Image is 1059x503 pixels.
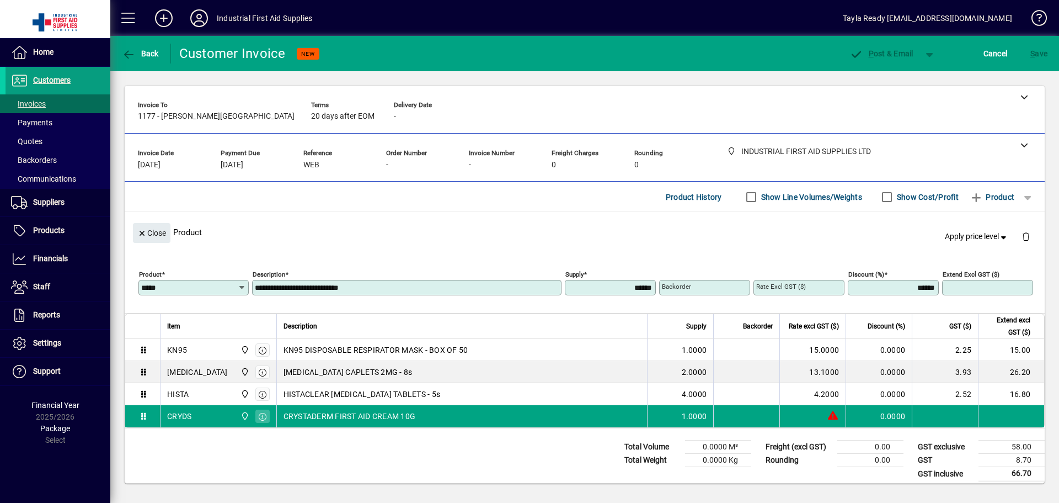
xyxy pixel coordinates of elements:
[1030,49,1035,58] span: S
[6,170,110,188] a: Communications
[756,283,806,290] mat-label: Rate excl GST ($)
[238,344,250,356] span: INDUSTRIAL FIRST AID SUPPLIES LTD
[33,282,50,291] span: Staff
[844,44,919,63] button: Post & Email
[125,212,1045,252] div: Product
[6,358,110,385] a: Support
[685,441,751,454] td: 0.0000 M³
[138,112,295,121] span: 1177 - [PERSON_NAME][GEOGRAPHIC_DATA]
[167,389,189,400] div: HISTA
[31,401,79,410] span: Financial Year
[217,9,312,27] div: Industrial First Aid Supplies
[238,410,250,422] span: INDUSTRIAL FIRST AID SUPPLIES LTD
[33,76,71,84] span: Customers
[146,8,181,28] button: Add
[6,39,110,66] a: Home
[846,383,912,405] td: 0.0000
[912,383,978,405] td: 2.52
[11,156,57,165] span: Backorders
[6,273,110,301] a: Staff
[940,227,1013,247] button: Apply price level
[978,454,1045,467] td: 8.70
[253,271,285,278] mat-label: Description
[619,441,685,454] td: Total Volume
[1030,45,1047,62] span: ave
[978,383,1044,405] td: 16.80
[1013,231,1039,241] app-page-header-button: Delete
[284,411,416,422] span: CRYSTADERM FIRST AID CREAM 10G
[33,47,54,56] span: Home
[167,320,180,332] span: Item
[661,187,726,207] button: Product History
[33,310,60,319] span: Reports
[284,345,468,356] span: KN95 DISPOSABLE RESPIRATOR MASK - BOX OF 50
[895,192,959,203] label: Show Cost/Profit
[137,224,166,242] span: Close
[6,113,110,132] a: Payments
[303,161,319,170] span: WEB
[981,44,1010,63] button: Cancel
[167,367,228,378] div: [MEDICAL_DATA]
[787,389,839,400] div: 4.2000
[1028,44,1050,63] button: Save
[6,301,110,329] a: Reports
[846,339,912,361] td: 0.0000
[789,320,839,332] span: Rate excl GST ($)
[469,161,471,170] span: -
[6,151,110,170] a: Backorders
[846,361,912,383] td: 0.0000
[787,345,839,356] div: 15.0000
[686,320,707,332] span: Supply
[138,161,161,170] span: [DATE]
[221,161,243,170] span: [DATE]
[912,441,978,454] td: GST exclusive
[943,271,999,278] mat-label: Extend excl GST ($)
[985,314,1030,338] span: Extend excl GST ($)
[787,367,839,378] div: 13.1000
[119,44,162,63] button: Back
[284,320,317,332] span: Description
[978,361,1044,383] td: 26.20
[682,345,707,356] span: 1.0000
[386,161,388,170] span: -
[11,99,46,108] span: Invoices
[912,467,978,481] td: GST inclusive
[6,217,110,245] a: Products
[759,192,862,203] label: Show Line Volumes/Weights
[868,320,905,332] span: Discount (%)
[685,454,751,467] td: 0.0000 Kg
[311,112,375,121] span: 20 days after EOM
[682,411,707,422] span: 1.0000
[912,339,978,361] td: 2.25
[130,227,173,237] app-page-header-button: Close
[565,271,584,278] mat-label: Supply
[33,254,68,263] span: Financials
[846,405,912,427] td: 0.0000
[760,441,837,454] td: Freight (excl GST)
[11,118,52,127] span: Payments
[843,9,1012,27] div: Tayla Ready [EMAIL_ADDRESS][DOMAIN_NAME]
[181,8,217,28] button: Profile
[238,366,250,378] span: INDUSTRIAL FIRST AID SUPPLIES LTD
[301,50,315,57] span: NEW
[167,411,191,422] div: CRYDS
[33,226,65,235] span: Products
[949,320,971,332] span: GST ($)
[6,330,110,357] a: Settings
[11,137,42,146] span: Quotes
[40,424,70,433] span: Package
[837,454,903,467] td: 0.00
[1013,223,1039,250] button: Delete
[1023,2,1045,38] a: Knowledge Base
[978,339,1044,361] td: 15.00
[619,454,685,467] td: Total Weight
[849,49,913,58] span: ost & Email
[666,188,722,206] span: Product History
[964,187,1020,207] button: Product
[133,223,170,243] button: Close
[682,389,707,400] span: 4.0000
[238,388,250,400] span: INDUSTRIAL FIRST AID SUPPLIES LTD
[394,112,396,121] span: -
[869,49,874,58] span: P
[978,467,1045,481] td: 66.70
